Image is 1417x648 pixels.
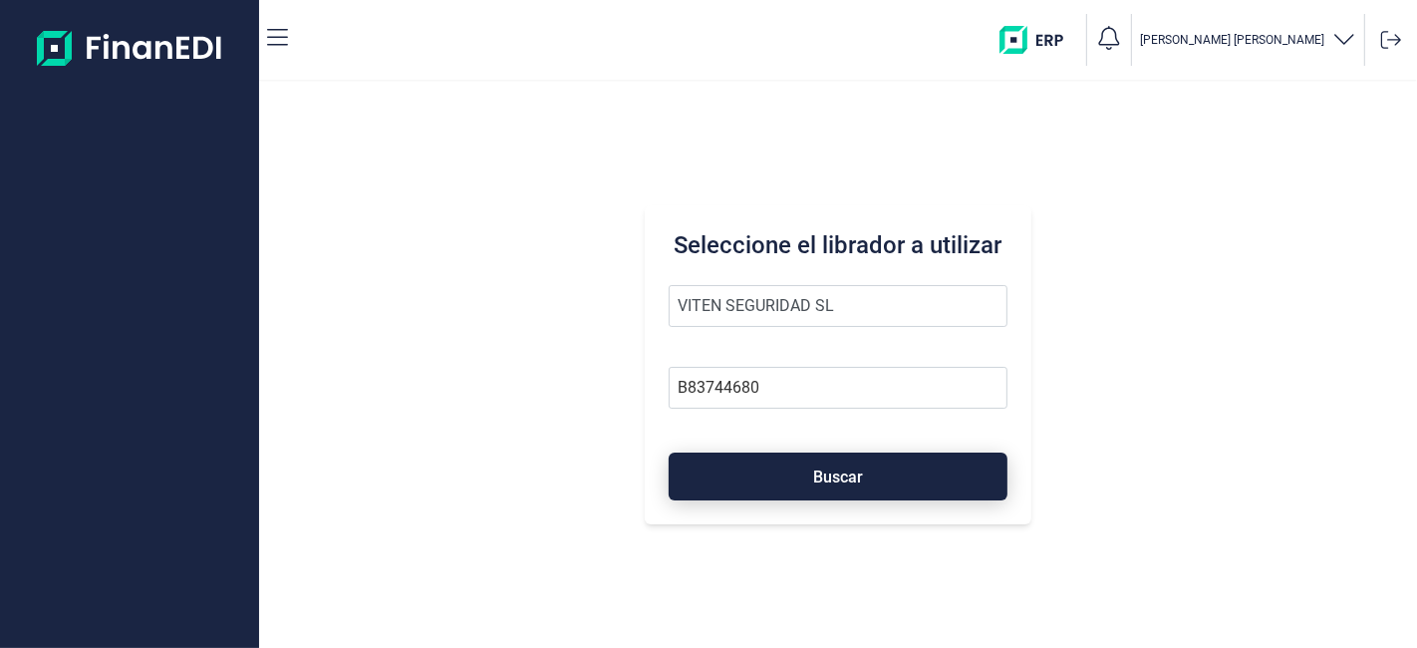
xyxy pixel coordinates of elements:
[999,26,1078,54] img: erp
[669,229,1006,261] h3: Seleccione el librador a utilizar
[669,453,1006,500] button: Buscar
[669,285,1006,327] input: Seleccione la razón social
[37,16,223,80] img: Logo de aplicación
[1140,26,1356,55] button: [PERSON_NAME] [PERSON_NAME]
[669,367,1006,409] input: Busque por NIF
[813,470,863,485] span: Buscar
[1140,32,1324,48] p: [PERSON_NAME] [PERSON_NAME]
